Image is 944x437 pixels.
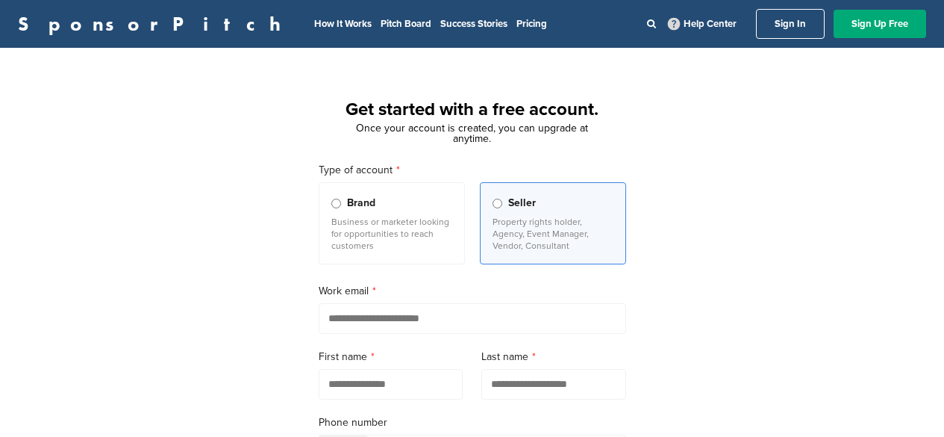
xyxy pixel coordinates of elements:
a: Sign In [756,9,825,39]
a: How It Works [314,18,372,30]
label: Type of account [319,162,626,179]
a: SponsorPitch [18,14,290,34]
a: Pitch Board [381,18,431,30]
p: Property rights holder, Agency, Event Manager, Vendor, Consultant [493,216,613,252]
span: Brand [347,195,375,211]
span: Once your account is created, you can upgrade at anytime. [356,122,588,145]
a: Pricing [516,18,547,30]
a: Help Center [665,15,740,33]
input: Seller Property rights holder, Agency, Event Manager, Vendor, Consultant [493,199,502,208]
a: Success Stories [440,18,507,30]
label: Work email [319,283,626,300]
p: Business or marketer looking for opportunities to reach customers [331,216,452,252]
label: First name [319,349,463,365]
input: Brand Business or marketer looking for opportunities to reach customers [331,199,341,208]
label: Phone number [319,415,626,431]
label: Last name [481,349,626,365]
span: Seller [508,195,536,211]
h1: Get started with a free account. [301,96,644,123]
a: Sign Up Free [834,10,926,38]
